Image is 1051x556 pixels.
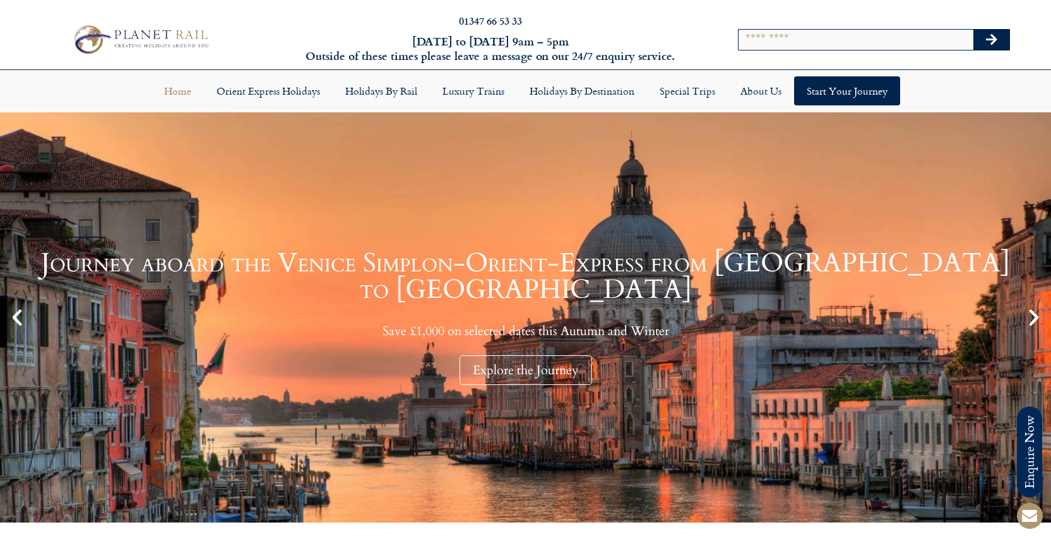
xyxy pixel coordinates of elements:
nav: Menu [6,76,1045,105]
a: Start your Journey [794,76,900,105]
div: Next slide [1023,307,1045,328]
a: Luxury Trains [430,76,517,105]
a: 01347 66 53 33 [459,13,522,28]
p: Save £1,000 on selected dates this Autumn and Winter [32,323,1019,339]
div: Previous slide [6,307,28,328]
h1: Journey aboard the Venice Simplon-Orient-Express from [GEOGRAPHIC_DATA] to [GEOGRAPHIC_DATA] [32,250,1019,303]
a: Orient Express Holidays [204,76,333,105]
h6: [DATE] to [DATE] 9am – 5pm Outside of these times please leave a message on our 24/7 enquiry serv... [283,34,698,64]
button: Search [973,30,1010,50]
img: Planet Rail Train Holidays Logo [68,22,213,57]
a: About Us [728,76,794,105]
a: Home [151,76,204,105]
a: Holidays by Rail [333,76,430,105]
a: Holidays by Destination [517,76,647,105]
div: Explore the Journey [460,355,592,385]
a: Special Trips [647,76,728,105]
